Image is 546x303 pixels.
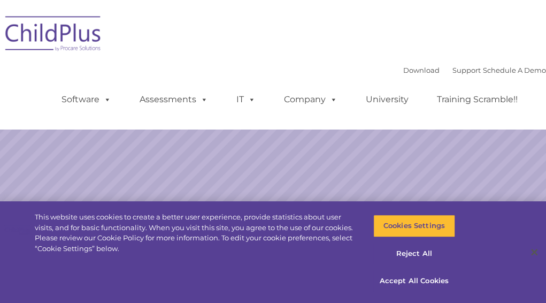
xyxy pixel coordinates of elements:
[373,215,455,237] button: Cookies Settings
[522,240,546,264] button: Close
[129,89,219,110] a: Assessments
[403,66,546,74] font: |
[373,270,455,292] button: Accept All Cookies
[51,89,122,110] a: Software
[426,89,528,110] a: Training Scramble!!
[403,66,440,74] a: Download
[355,89,419,110] a: University
[273,89,348,110] a: Company
[35,212,357,254] div: This website uses cookies to create a better user experience, provide statistics about user visit...
[373,243,455,265] button: Reject All
[226,89,266,110] a: IT
[483,66,546,74] a: Schedule A Demo
[452,66,481,74] a: Support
